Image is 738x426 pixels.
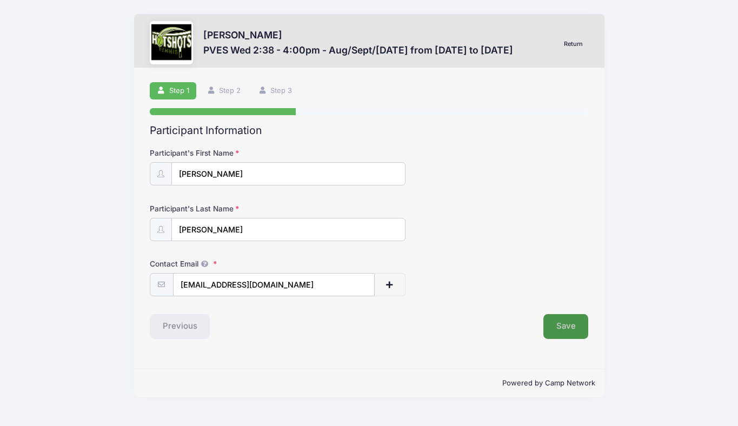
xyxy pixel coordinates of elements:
[150,124,589,137] h2: Participant Information
[171,218,405,241] input: Participant's Last Name
[143,378,596,389] p: Powered by Camp Network
[150,148,296,158] label: Participant's First Name
[173,273,375,296] input: email@email.com
[150,258,296,269] label: Contact Email
[150,203,296,214] label: Participant's Last Name
[543,314,589,339] button: Save
[203,44,513,56] h3: PVES Wed 2:38 - 4:00pm - Aug/Sept/[DATE] from [DATE] to [DATE]
[251,82,299,100] a: Step 3
[200,82,248,100] a: Step 2
[150,82,196,100] a: Step 1
[558,38,588,51] a: Return
[171,162,405,185] input: Participant's First Name
[203,29,513,41] h3: [PERSON_NAME]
